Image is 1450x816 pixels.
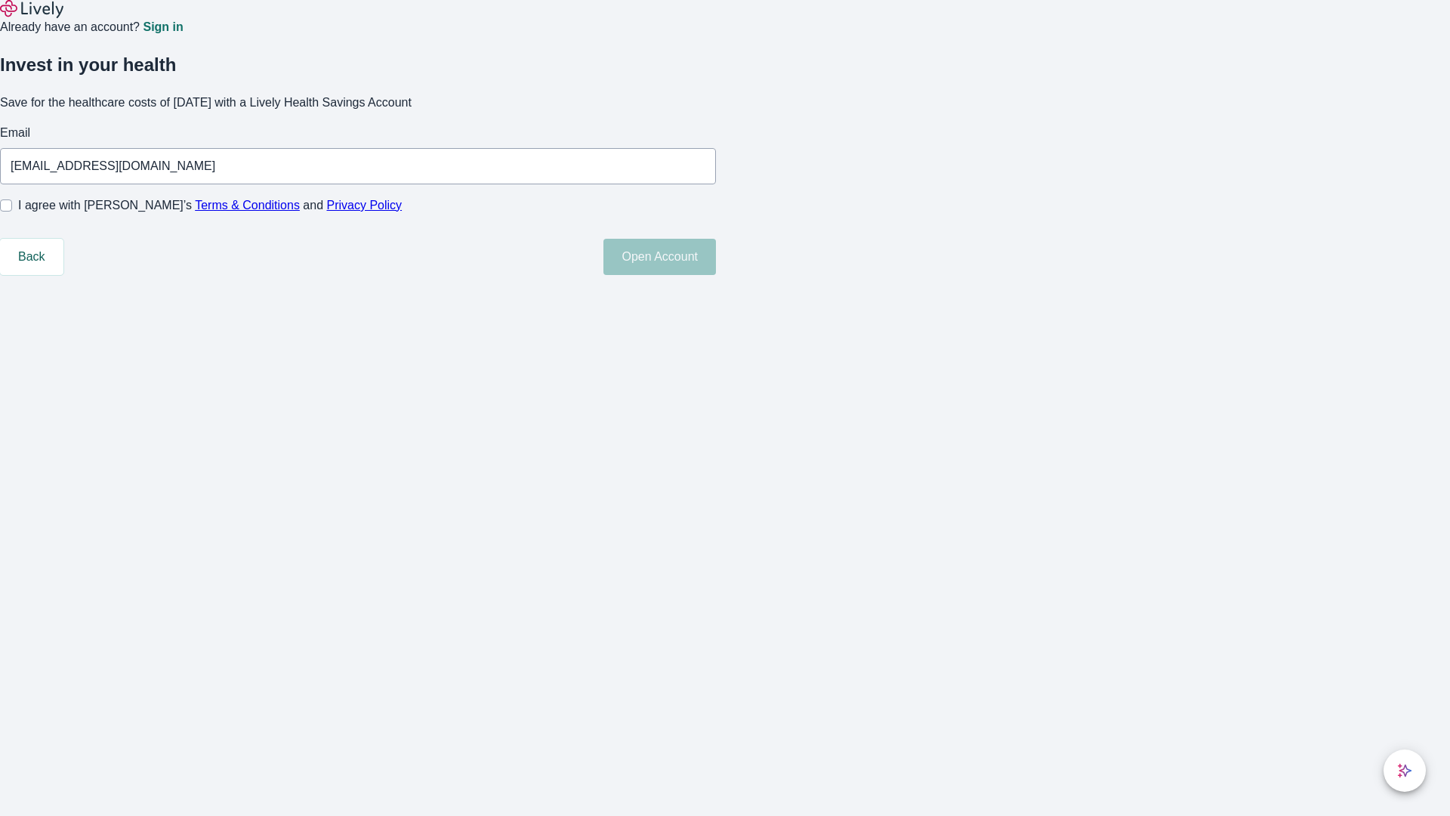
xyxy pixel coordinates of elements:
a: Terms & Conditions [195,199,300,212]
span: I agree with [PERSON_NAME]’s and [18,196,402,215]
svg: Lively AI Assistant [1397,763,1412,778]
a: Privacy Policy [327,199,403,212]
button: chat [1384,750,1426,792]
a: Sign in [143,21,183,33]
